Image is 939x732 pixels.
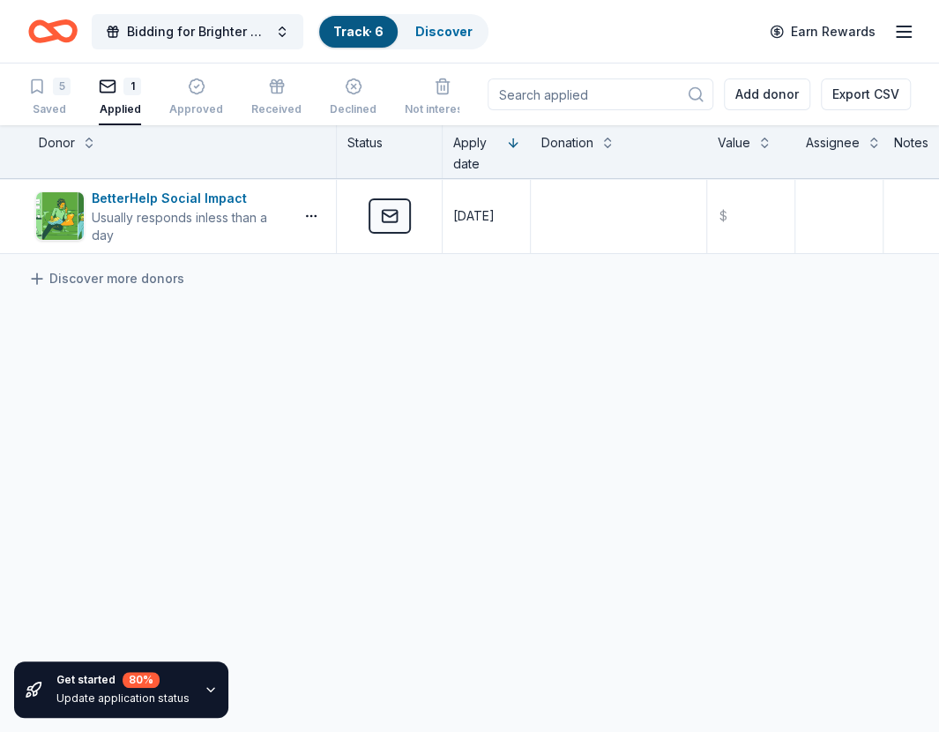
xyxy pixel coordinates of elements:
[28,268,184,289] a: Discover more donors
[821,78,911,110] button: Export CSV
[99,102,141,116] div: Applied
[123,78,141,95] div: 1
[453,205,495,227] div: [DATE]
[415,24,473,39] a: Discover
[251,71,302,125] button: Received
[443,179,530,253] button: [DATE]
[405,71,481,125] button: Not interested
[405,102,481,116] div: Not interested
[330,102,376,116] div: Declined
[39,132,75,153] div: Donor
[92,209,287,244] div: Usually responds in less than a day
[251,102,302,116] div: Received
[724,78,810,110] button: Add donor
[127,21,268,42] span: Bidding for Brighter Futures: the 2025 Project Nic Benefit Auction
[92,14,303,49] button: Bidding for Brighter Futures: the 2025 Project Nic Benefit Auction
[56,691,190,706] div: Update application status
[337,125,443,178] div: Status
[56,672,190,688] div: Get started
[169,102,223,116] div: Approved
[123,672,160,688] div: 80 %
[92,188,287,209] div: BetterHelp Social Impact
[99,71,141,125] button: 1Applied
[453,132,499,175] div: Apply date
[806,132,860,153] div: Assignee
[28,102,71,116] div: Saved
[36,192,84,240] img: Image for BetterHelp Social Impact
[333,24,384,39] a: Track· 6
[169,71,223,125] button: Approved
[718,132,750,153] div: Value
[894,132,928,153] div: Notes
[330,71,376,125] button: Declined
[317,14,488,49] button: Track· 6Discover
[541,132,593,153] div: Donation
[53,78,71,95] div: 5
[28,71,71,125] button: 5Saved
[28,11,78,52] a: Home
[35,188,287,244] button: Image for BetterHelp Social ImpactBetterHelp Social ImpactUsually responds inless than a day
[759,16,886,48] a: Earn Rewards
[488,78,713,110] input: Search applied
